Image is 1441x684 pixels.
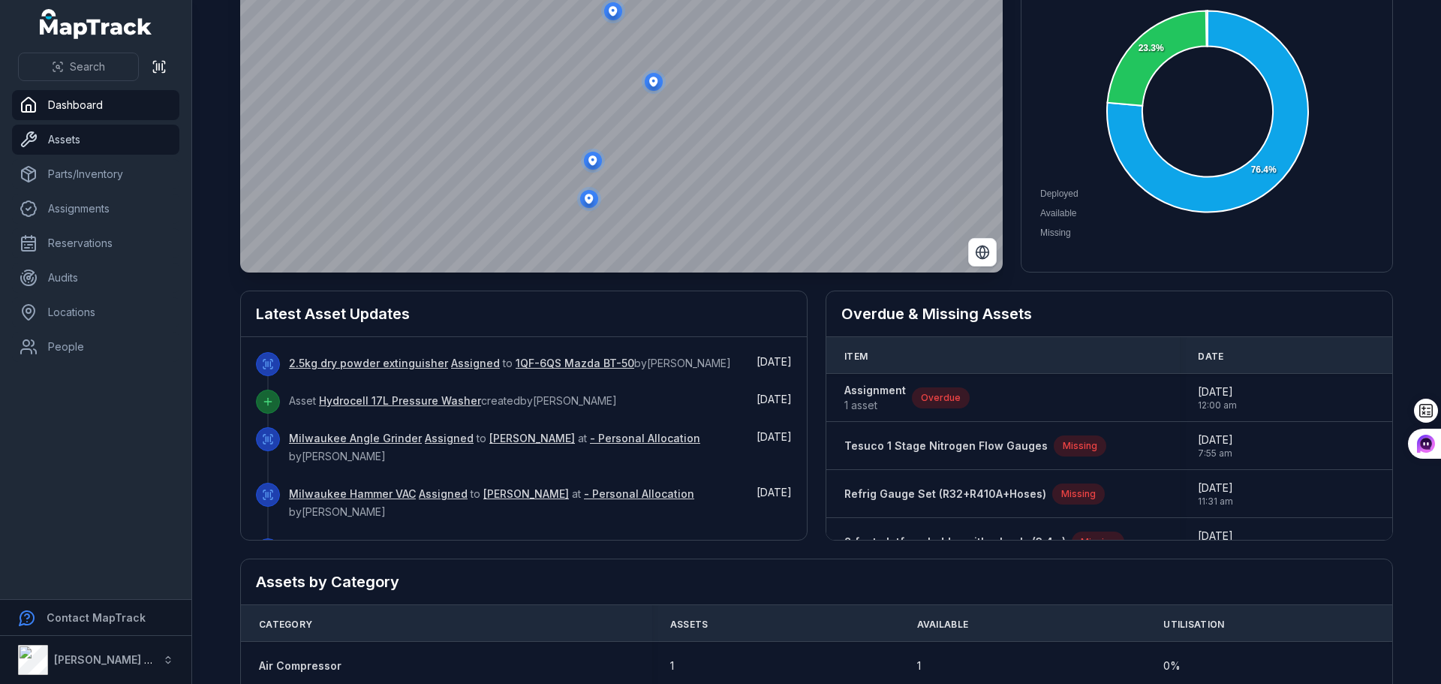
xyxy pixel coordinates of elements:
span: 0 % [1163,658,1181,673]
span: [DATE] [1198,432,1233,447]
a: Audits [12,263,179,293]
span: [DATE] [1198,481,1233,496]
a: 8 foot platform ladder with wheels (3.4m) [844,535,1066,550]
strong: Contact MapTrack [47,611,146,624]
a: - Personal Allocation [584,487,694,502]
div: Missing [1054,435,1106,457]
span: 12:00 am [1198,399,1237,411]
span: [DATE] [757,355,792,368]
span: 7:55 am [1198,447,1233,460]
span: [DATE] [757,486,792,499]
a: Milwaukee Angle Grinder [289,431,422,446]
span: 1 asset [844,398,906,413]
div: Missing [1072,532,1124,553]
a: Assets [12,125,179,155]
div: Overdue [912,387,970,408]
span: 11:31 am [1198,496,1233,508]
a: Assigned [425,431,474,446]
a: Locations [12,297,179,327]
a: - Personal Allocation [590,431,700,446]
time: 8/13/2025, 11:31:22 AM [1198,481,1233,508]
span: Utilisation [1163,619,1224,631]
time: 9/9/2025, 12:00:00 AM [1198,384,1237,411]
span: [DATE] [1198,384,1237,399]
a: Milwaukee Hammer VAC [289,487,416,502]
a: Assigned [451,356,500,371]
div: Missing [1052,484,1105,505]
span: [DATE] [757,430,792,443]
span: Available [1040,208,1076,218]
time: 9/12/2025, 7:55:11 AM [1198,432,1233,460]
span: Available [917,619,969,631]
h2: Latest Asset Updates [256,303,792,324]
span: [DATE] [757,393,792,405]
span: Asset created by [PERSON_NAME] [289,394,617,407]
time: 10/3/2025, 11:32:07 AM [757,430,792,443]
span: Item [844,351,868,363]
a: Tesuco 1 Stage Nitrogen Flow Gauges [844,438,1048,453]
span: Missing [1040,227,1071,238]
span: Date [1198,351,1223,363]
time: 10/3/2025, 11:32:07 AM [757,486,792,499]
time: 10/3/2025, 12:44:01 PM [757,355,792,368]
a: Refrig Gauge Set (R32+R410A+Hoses) [844,487,1046,502]
span: to at by [PERSON_NAME] [289,487,694,518]
a: 2.5kg dry powder extinguisher [289,356,448,371]
span: Search [70,59,105,74]
span: Assets [670,619,708,631]
a: Reservations [12,228,179,258]
span: 1 [917,658,921,673]
a: Assigned [419,487,468,502]
time: 10/3/2025, 12:02:24 PM [757,393,792,405]
strong: [PERSON_NAME] Air [54,653,158,666]
a: Air Compressor [259,658,341,673]
a: MapTrack [40,9,152,39]
span: Category [259,619,312,631]
time: 8/13/2025, 11:31:22 AM [1198,529,1233,556]
a: People [12,332,179,362]
span: 1 [670,658,674,673]
h2: Assets by Category [256,571,1377,592]
h2: Overdue & Missing Assets [841,303,1377,324]
span: Deployed [1040,188,1078,199]
a: [PERSON_NAME] [483,487,569,502]
a: Hydrocell 17L Pressure Washer [319,393,481,408]
strong: Assignment [844,383,906,398]
a: Assignments [12,194,179,224]
a: 1QF-6QS Mazda BT-50 [516,356,634,371]
button: Switch to Satellite View [968,238,997,267]
span: [DATE] [1198,529,1233,544]
a: [PERSON_NAME] [489,431,575,446]
span: to by [PERSON_NAME] [289,357,731,369]
button: Search [18,53,139,81]
a: Parts/Inventory [12,159,179,189]
a: Assignment1 asset [844,383,906,413]
a: Dashboard [12,90,179,120]
span: to at by [PERSON_NAME] [289,432,700,463]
